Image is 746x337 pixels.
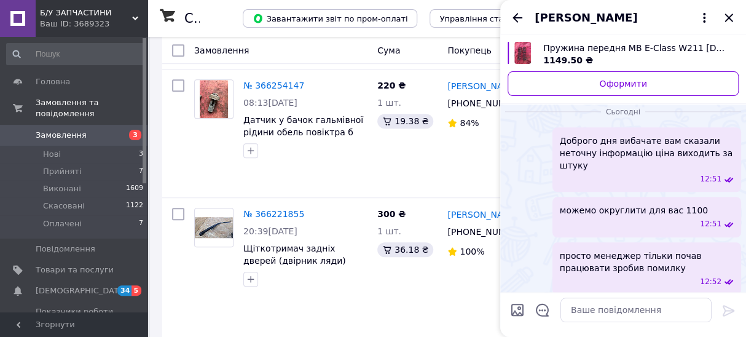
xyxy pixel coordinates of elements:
span: Нові [43,149,61,160]
span: 12:51 12.10.2025 [700,219,721,229]
span: Замовлення та повідомлення [36,97,147,119]
span: можемо округлити для вас 1100 [560,204,708,216]
span: Покупець [447,46,491,55]
a: Оформити [508,71,739,96]
a: Переглянути товар [508,42,739,66]
img: Фото товару [200,80,229,118]
span: 08:13[DATE] [243,98,297,108]
span: 5 [132,285,141,296]
div: Ваш ID: 3689323 [40,18,147,30]
span: Сьогодні [601,107,645,117]
span: Прийняті [43,166,81,177]
span: Замовлення [194,46,249,55]
span: Управління статусами [439,14,533,23]
div: 12.10.2025 [505,105,741,117]
a: [PERSON_NAME] [447,208,519,221]
span: Завантажити звіт по пром-оплаті [253,13,407,24]
span: 12:51 12.10.2025 [700,174,721,184]
span: 220 ₴ [377,81,406,90]
span: 7 [139,166,143,177]
span: 3 [129,130,141,140]
span: 1 шт. [377,226,401,236]
div: [PHONE_NUMBER] [445,95,522,112]
a: № 366254147 [243,81,304,90]
span: Повідомлення [36,244,95,255]
button: [PERSON_NAME] [535,10,712,26]
a: [PERSON_NAME] [447,80,519,92]
span: Замовлення [36,130,87,141]
span: Виконані [43,183,81,194]
span: 1609 [126,183,143,194]
img: Фото товару [195,217,233,239]
input: Пошук [6,43,144,65]
span: 12:52 12.10.2025 [700,277,721,287]
span: Головна [36,76,70,87]
span: Показники роботи компанії [36,306,114,328]
span: [PERSON_NAME] [535,10,637,26]
button: Управління статусами [430,9,543,28]
div: 19.38 ₴ [377,114,433,129]
span: 100% [460,247,484,256]
img: 4027494458_w640_h640_pruzhina-perednyaya-mb.jpg [514,42,531,64]
span: Пружина передня MB E-Class W211 [DATE]-[DATE] A 211 321 13 04 [543,42,729,54]
span: Доброго дня вибачате вам сказали неточну інформацію ціна виходить за штуку [560,135,734,172]
span: 1 шт. [377,98,401,108]
a: Щіткотримач задніх дверей (двірник ляди) [PERSON_NAME] А5 ліфтбек 7e0955707 [243,244,346,290]
span: 300 ₴ [377,209,406,219]
span: 34 [117,285,132,296]
div: 36.18 ₴ [377,242,433,257]
a: Датчик у бачок гальмівної рідини обель повіктра б 1,7 [243,115,363,149]
span: 84% [460,118,479,128]
span: Оплачені [43,218,82,229]
div: [PHONE_NUMBER] [445,223,522,240]
h1: Список замовлень [184,11,309,26]
span: 3 [139,149,143,160]
button: Назад [510,10,525,25]
a: Фото товару [194,208,234,247]
span: Товари та послуги [36,264,114,276]
span: 1149.50 ₴ [543,55,593,65]
a: № 366221855 [243,209,304,219]
span: Cума [377,46,400,55]
span: Б/У ЗАПЧАСТИНИ [40,7,132,18]
button: Завантажити звіт по пром-оплаті [243,9,417,28]
span: [DEMOGRAPHIC_DATA] [36,285,127,296]
button: Закрити [721,10,736,25]
span: 1122 [126,200,143,212]
span: просто менеджер тільки почав працювати зробив помилку [560,250,734,274]
span: Скасовані [43,200,85,212]
span: 20:39[DATE] [243,226,297,236]
button: Відкрити шаблони відповідей [535,302,551,318]
a: Фото товару [194,79,234,119]
span: 7 [139,218,143,229]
